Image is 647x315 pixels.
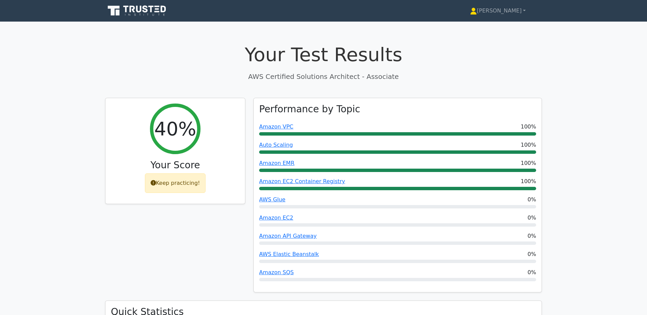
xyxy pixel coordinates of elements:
a: Amazon EC2 Container Registry [259,178,345,184]
span: 0% [528,232,536,240]
span: 100% [521,159,536,167]
h2: 40% [154,117,196,140]
a: Amazon VPC [259,123,294,130]
div: Keep practicing! [145,173,206,193]
h3: Your Score [111,160,240,171]
span: 0% [528,214,536,222]
span: 0% [528,268,536,277]
a: Auto Scaling [259,142,293,148]
a: Amazon SQS [259,269,294,276]
span: 0% [528,250,536,258]
a: Amazon EMR [259,160,295,166]
h3: Performance by Topic [259,104,360,115]
a: AWS Elastic Beanstalk [259,251,319,257]
span: 100% [521,123,536,131]
span: 0% [528,196,536,204]
span: 100% [521,177,536,185]
h1: Your Test Results [105,43,542,66]
a: Amazon API Gateway [259,233,317,239]
a: [PERSON_NAME] [454,4,542,18]
a: Amazon EC2 [259,214,293,221]
span: 100% [521,141,536,149]
p: AWS Certified Solutions Architect - Associate [105,71,542,82]
a: AWS Glue [259,196,285,203]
